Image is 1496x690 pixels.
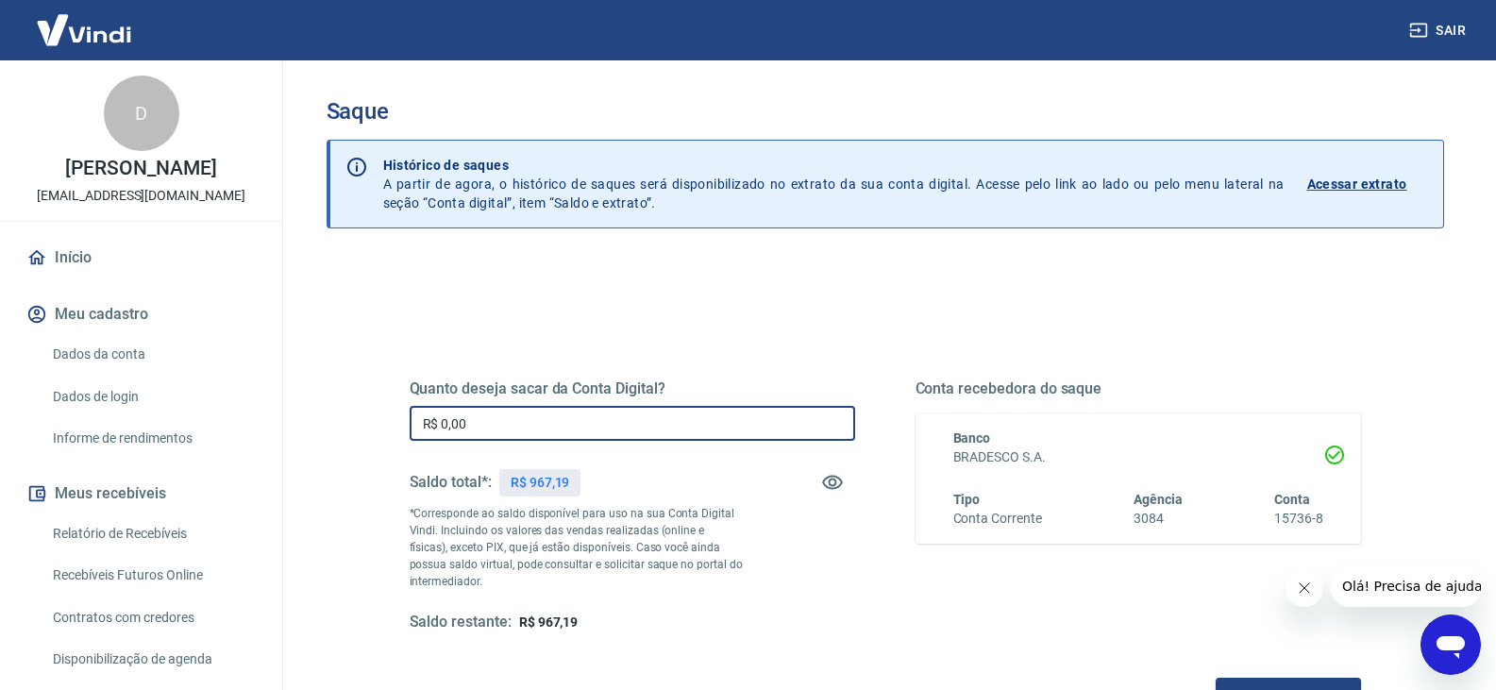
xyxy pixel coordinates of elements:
[953,492,981,507] span: Tipo
[45,378,260,416] a: Dados de login
[1405,13,1473,48] button: Sair
[45,598,260,637] a: Contratos com credores
[1274,509,1323,529] h6: 15736-8
[23,294,260,335] button: Meu cadastro
[23,237,260,278] a: Início
[45,335,260,374] a: Dados da conta
[1307,156,1428,212] a: Acessar extrato
[104,76,179,151] div: D
[1274,492,1310,507] span: Conta
[410,473,492,492] h5: Saldo total*:
[65,159,216,178] p: [PERSON_NAME]
[383,156,1285,212] p: A partir de agora, o histórico de saques será disponibilizado no extrato da sua conta digital. Ac...
[953,447,1323,467] h6: BRADESCO S.A.
[953,509,1042,529] h6: Conta Corrente
[1134,492,1183,507] span: Agência
[953,430,991,446] span: Banco
[383,156,1285,175] p: Histórico de saques
[45,419,260,458] a: Informe de rendimentos
[37,186,245,206] p: [EMAIL_ADDRESS][DOMAIN_NAME]
[511,473,570,493] p: R$ 967,19
[1134,509,1183,529] h6: 3084
[410,505,744,590] p: *Corresponde ao saldo disponível para uso na sua Conta Digital Vindi. Incluindo os valores das ve...
[23,473,260,514] button: Meus recebíveis
[45,514,260,553] a: Relatório de Recebíveis
[916,379,1361,398] h5: Conta recebedora do saque
[45,556,260,595] a: Recebíveis Futuros Online
[519,614,579,630] span: R$ 967,19
[1420,614,1481,675] iframe: Botão para abrir a janela de mensagens
[327,98,1444,125] h3: Saque
[45,640,260,679] a: Disponibilização de agenda
[410,379,855,398] h5: Quanto deseja sacar da Conta Digital?
[1331,565,1481,607] iframe: Mensagem da empresa
[11,13,159,28] span: Olá! Precisa de ajuda?
[23,1,145,59] img: Vindi
[410,613,512,632] h5: Saldo restante:
[1286,569,1323,607] iframe: Fechar mensagem
[1307,175,1407,194] p: Acessar extrato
